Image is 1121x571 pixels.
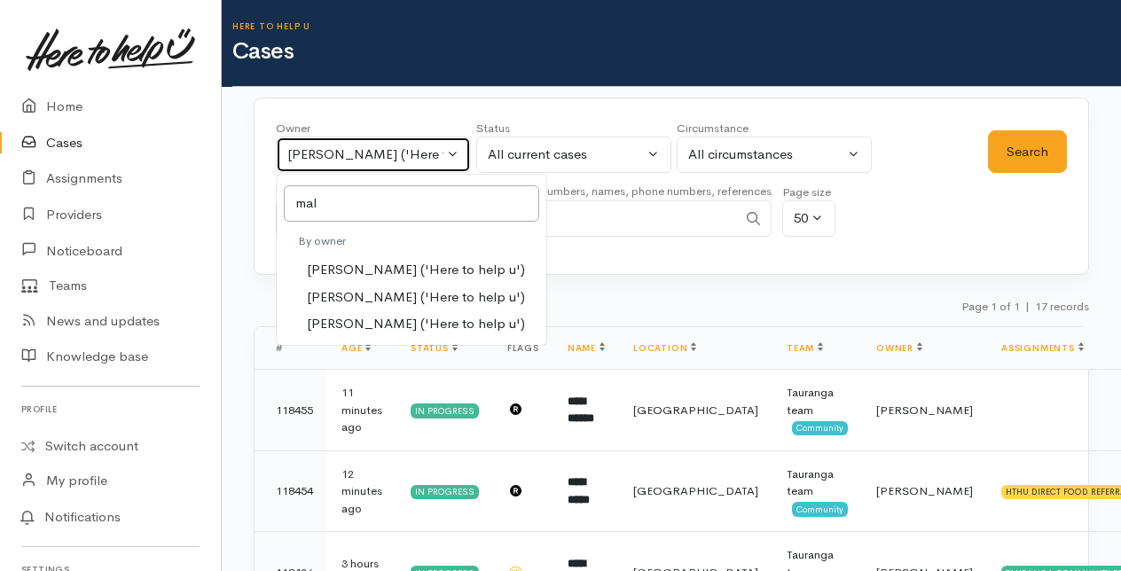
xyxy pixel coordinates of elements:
button: All current cases [476,137,671,173]
small: Page 1 of 1 17 records [961,299,1089,314]
div: Tauranga team [787,384,848,418]
span: [PERSON_NAME] ('Here to help u') [307,314,525,334]
span: [PERSON_NAME] ('Here to help u') [307,260,525,280]
div: In progress [411,485,479,499]
div: Tauranga team [787,465,848,500]
button: All circumstances [677,137,872,173]
span: Community [792,502,848,516]
span: [PERSON_NAME] [876,403,973,418]
span: [GEOGRAPHIC_DATA] [633,483,758,498]
input: Search [284,185,539,222]
th: # [255,327,327,370]
div: Page size [782,184,835,201]
a: Name [568,342,605,354]
th: Flags [493,327,553,370]
small: Search case numbers, names, phone numbers, references [476,184,772,199]
a: Location [633,342,696,354]
span: By owner [298,233,346,248]
div: [PERSON_NAME] ('Here to help u') [287,145,443,165]
div: Owner [276,120,471,137]
a: Assignments [1001,342,1084,354]
button: 50 [782,200,835,237]
button: Search [988,130,1067,174]
span: Community [792,421,848,435]
button: Rachel Proctor ('Here to help u') [276,137,471,173]
input: Search [476,200,737,237]
div: Status [476,120,671,137]
div: Circumstance [677,120,872,137]
a: Age [341,342,371,354]
span: | [1025,299,1030,314]
td: 12 minutes ago [327,450,396,532]
a: Owner [876,342,922,354]
h6: Profile [21,397,200,421]
span: [GEOGRAPHIC_DATA] [633,403,758,418]
td: 11 minutes ago [327,370,396,451]
a: Status [411,342,458,354]
a: Team [787,342,823,354]
span: [PERSON_NAME] ('Here to help u') [307,287,525,308]
div: 50 [794,208,808,229]
td: 118455 [255,370,327,451]
td: 118454 [255,450,327,532]
div: All current cases [488,145,644,165]
h1: Cases [232,39,1121,65]
div: In progress [411,403,479,418]
h6: Here to help u [232,21,1121,31]
div: All circumstances [688,145,844,165]
span: [PERSON_NAME] [876,483,973,498]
